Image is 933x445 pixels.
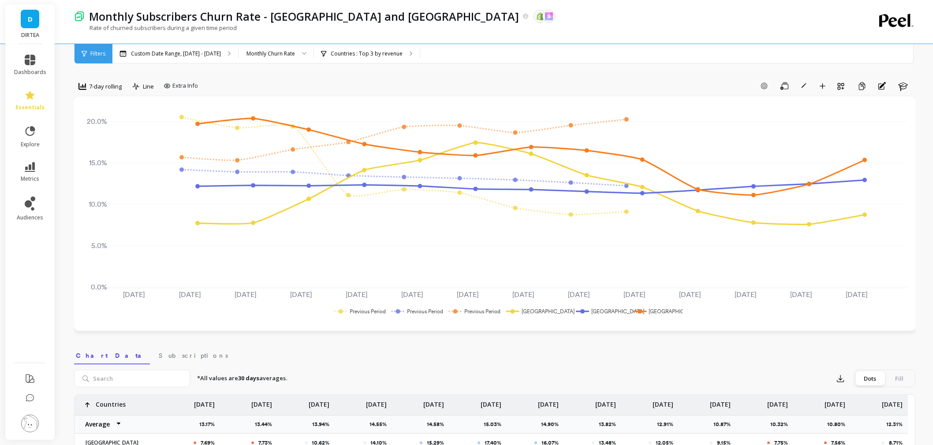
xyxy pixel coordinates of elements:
[90,50,105,57] span: Filters
[884,371,914,386] div: Fill
[538,395,559,409] p: [DATE]
[74,370,190,387] input: Search
[74,24,237,32] p: Rate of churned subscribers during a given time period
[309,395,329,409] p: [DATE]
[595,395,616,409] p: [DATE]
[484,421,507,428] p: 15.03%
[657,421,679,428] p: 12.91%
[366,395,387,409] p: [DATE]
[238,374,259,382] strong: 30 days
[159,351,228,360] span: Subscriptions
[74,11,85,22] img: header icon
[331,50,403,57] p: Countries : Top 3 by revenue
[767,395,788,409] p: [DATE]
[882,395,903,409] p: [DATE]
[21,141,40,148] span: explore
[825,395,845,409] p: [DATE]
[199,421,220,428] p: 13.17%
[369,421,392,428] p: 14.55%
[251,395,272,409] p: [DATE]
[599,421,621,428] p: 13.82%
[17,214,43,221] span: audiences
[312,421,335,428] p: 13.94%
[827,421,851,428] p: 10.80%
[89,9,519,24] p: Monthly Subscribers Churn Rate - UK and US
[713,421,736,428] p: 10.87%
[246,49,295,58] div: Monthly Churn Rate
[427,421,449,428] p: 14.58%
[28,14,33,24] span: D
[172,82,198,90] span: Extra Info
[541,421,564,428] p: 14.90%
[886,421,908,428] p: 12.31%
[131,50,221,57] p: Custom Date Range, [DATE] - [DATE]
[14,32,46,39] p: DIRTEA
[21,175,39,182] span: metrics
[855,371,884,386] div: Dots
[545,12,553,20] img: api.skio.svg
[14,69,46,76] span: dashboards
[255,421,277,428] p: 13.44%
[21,415,39,432] img: profile picture
[74,344,915,364] nav: Tabs
[770,421,793,428] p: 10.32%
[423,395,444,409] p: [DATE]
[76,351,148,360] span: Chart Data
[96,395,126,409] p: Countries
[194,395,215,409] p: [DATE]
[536,12,544,20] img: api.shopify.svg
[15,104,45,111] span: essentials
[89,82,122,91] span: 7-day rolling
[143,82,154,91] span: Line
[481,395,501,409] p: [DATE]
[197,374,287,383] p: *All values are averages.
[653,395,673,409] p: [DATE]
[710,395,731,409] p: [DATE]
